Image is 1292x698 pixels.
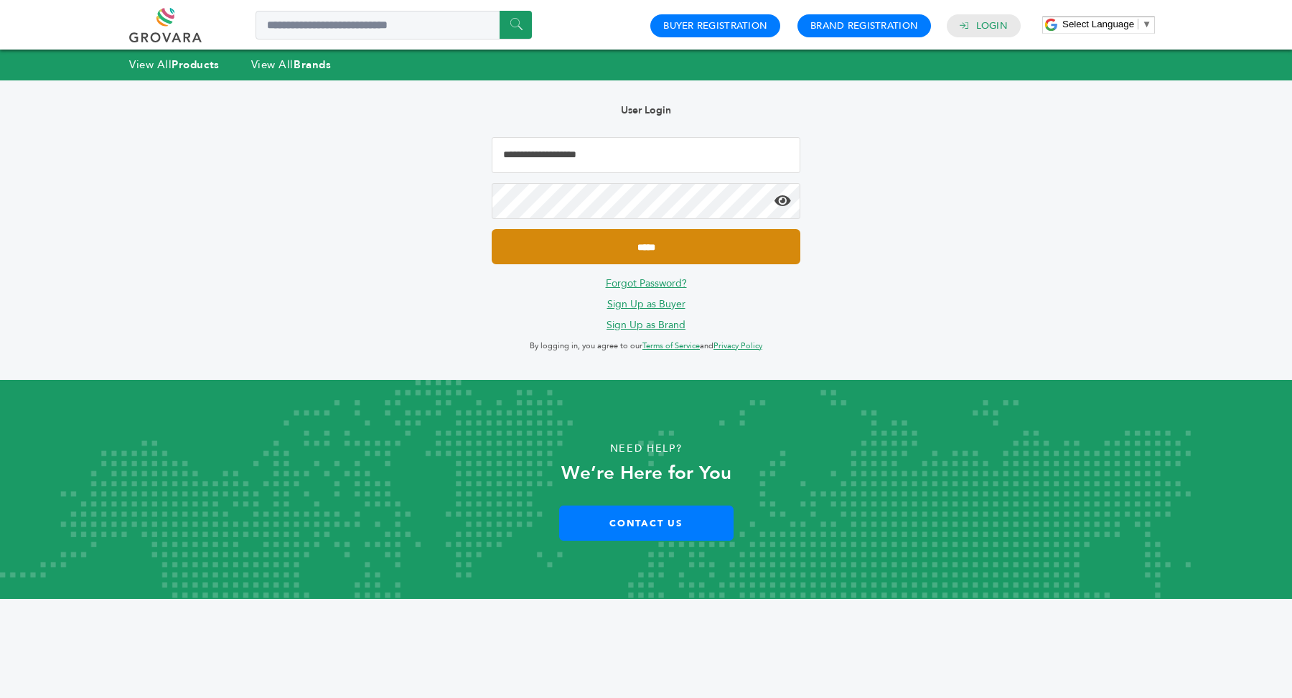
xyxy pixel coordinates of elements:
a: Login [976,19,1008,32]
input: Password [492,183,800,219]
a: Sign Up as Buyer [607,297,685,311]
strong: We’re Here for You [561,460,731,486]
p: Need Help? [65,438,1227,460]
a: Forgot Password? [606,276,687,290]
span: ▼ [1142,19,1151,29]
a: View AllBrands [251,57,332,72]
a: View AllProducts [129,57,220,72]
input: Search a product or brand... [256,11,532,39]
input: Email Address [492,137,800,173]
a: Select Language​ [1062,19,1151,29]
span: ​ [1138,19,1138,29]
a: Brand Registration [810,19,918,32]
strong: Brands [294,57,331,72]
a: Terms of Service [642,340,700,351]
p: By logging in, you agree to our and [492,338,800,355]
a: Sign Up as Brand [607,318,685,332]
a: Privacy Policy [713,340,762,351]
b: User Login [621,103,671,117]
a: Contact Us [559,506,734,541]
a: Buyer Registration [663,19,767,32]
strong: Products [172,57,219,72]
span: Select Language [1062,19,1134,29]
